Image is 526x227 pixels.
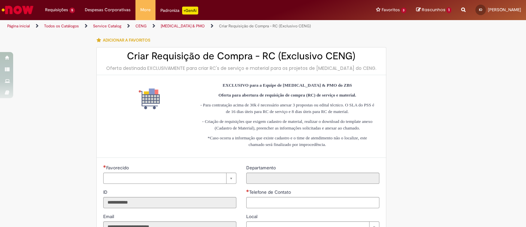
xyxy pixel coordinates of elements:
strong: para a Equipe de [MEDICAL_DATA] & PMO do ZBS [250,83,352,88]
div: Oferta destinada EXCLUSIVAMENTE para criar RC's de serviço e material para os projetos de [MEDICA... [103,65,379,71]
span: 5 [69,8,75,13]
span: *Caso ocorra a informação que existe cadastro e o time de atendimento não o localize, este chamad... [208,135,367,147]
label: Somente leitura - Departamento [246,164,277,171]
span: Somente leitura - ID [103,189,109,195]
div: Padroniza [160,7,198,14]
span: Adicionar a Favoritos [103,38,150,43]
img: ServiceNow [1,3,35,16]
strong: Oferta para abertura de requisição de compra (RC) de serviço e material. [219,93,356,98]
span: 3 [401,8,407,13]
span: Local [246,213,259,219]
span: More [140,7,151,13]
span: 1 [446,7,451,13]
input: Telefone de Contato [246,197,379,208]
a: [MEDICAL_DATA] & PMO [161,23,205,29]
span: Necessários - Favorecido [106,165,130,171]
a: Todos os Catálogos [44,23,79,29]
a: Rascunhos [416,7,451,13]
span: Telefone de Contato [249,189,292,195]
span: Requisições [45,7,68,13]
span: - Criação de requisições que exigem cadastro de material, realizar o download do template anexo (... [202,119,372,130]
p: +GenAi [182,7,198,14]
span: Favoritos [382,7,400,13]
span: IO [479,8,482,12]
span: [PERSON_NAME] [488,7,521,13]
span: Necessários [103,165,106,168]
ul: Trilhas de página [5,20,346,32]
img: Criar Requisição de Compra - RC (Exclusivo CENG) [139,88,160,109]
label: Somente leitura - Email [103,213,115,220]
span: Despesas Corporativas [85,7,131,13]
label: Somente leitura - ID [103,189,109,195]
a: CENG [135,23,147,29]
a: Service Catalog [93,23,121,29]
a: Criar Requisição de Compra - RC (Exclusivo CENG) [219,23,311,29]
span: Somente leitura - Departamento [246,165,277,171]
h2: Criar Requisição de Compra - RC (Exclusivo CENG) [103,51,379,62]
span: Necessários [246,189,249,192]
span: - Para contratação acima de 30k é necessário anexar 3 propostas ou edital técnico. O SLA do PSS é... [201,102,374,114]
span: Rascunhos [422,7,445,13]
strong: EXCLUSIVO [223,83,249,88]
button: Adicionar a Favoritos [96,33,154,47]
a: Página inicial [7,23,30,29]
a: Limpar campo Favorecido [103,173,236,184]
input: ID [103,197,236,208]
input: Departamento [246,173,379,184]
